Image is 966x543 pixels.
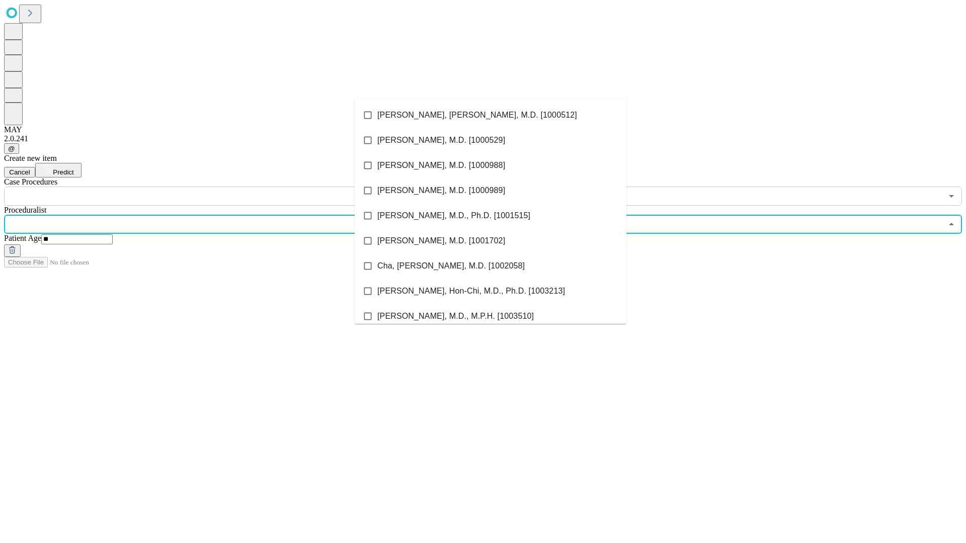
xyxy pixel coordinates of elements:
[377,134,505,146] span: [PERSON_NAME], M.D. [1000529]
[9,168,30,176] span: Cancel
[377,260,525,272] span: Cha, [PERSON_NAME], M.D. [1002058]
[377,310,534,322] span: [PERSON_NAME], M.D., M.P.H. [1003510]
[944,217,958,231] button: Close
[377,235,505,247] span: [PERSON_NAME], M.D. [1001702]
[377,109,577,121] span: [PERSON_NAME], [PERSON_NAME], M.D. [1000512]
[4,206,46,214] span: Proceduralist
[377,159,505,171] span: [PERSON_NAME], M.D. [1000988]
[4,143,19,154] button: @
[53,168,73,176] span: Predict
[8,145,15,152] span: @
[4,167,35,177] button: Cancel
[377,210,530,222] span: [PERSON_NAME], M.D., Ph.D. [1001515]
[377,285,565,297] span: [PERSON_NAME], Hon-Chi, M.D., Ph.D. [1003213]
[4,125,962,134] div: MAY
[4,234,41,242] span: Patient Age
[944,189,958,203] button: Open
[4,177,57,186] span: Scheduled Procedure
[35,163,82,177] button: Predict
[377,185,505,197] span: [PERSON_NAME], M.D. [1000989]
[4,134,962,143] div: 2.0.241
[4,154,57,162] span: Create new item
